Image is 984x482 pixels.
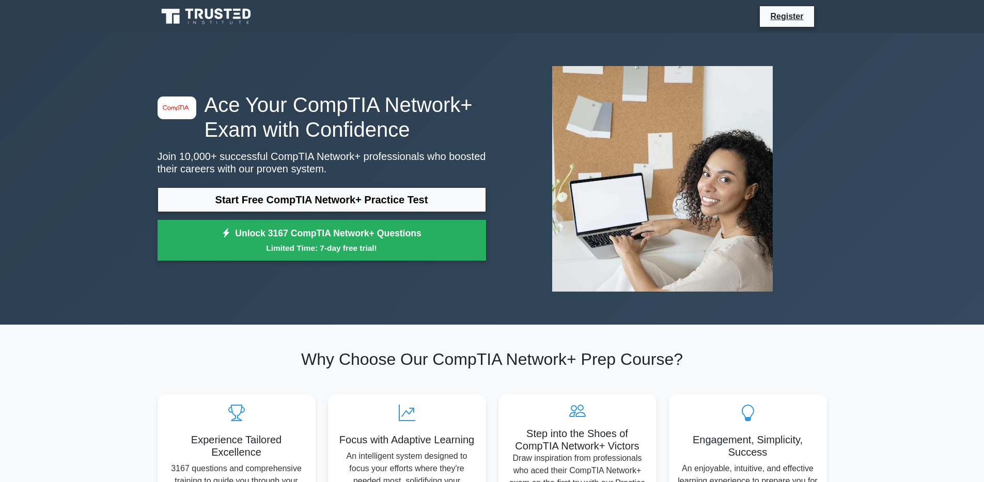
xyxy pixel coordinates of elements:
[170,242,473,254] small: Limited Time: 7-day free trial!
[158,187,486,212] a: Start Free CompTIA Network+ Practice Test
[158,349,827,369] h2: Why Choose Our CompTIA Network+ Prep Course?
[336,433,478,446] h5: Focus with Adaptive Learning
[158,92,486,142] h1: Ace Your CompTIA Network+ Exam with Confidence
[166,433,307,458] h5: Experience Tailored Excellence
[764,10,809,23] a: Register
[158,220,486,261] a: Unlock 3167 CompTIA Network+ QuestionsLimited Time: 7-day free trial!
[507,427,648,452] h5: Step into the Shoes of CompTIA Network+ Victors
[158,150,486,175] p: Join 10,000+ successful CompTIA Network+ professionals who boosted their careers with our proven ...
[677,433,819,458] h5: Engagement, Simplicity, Success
